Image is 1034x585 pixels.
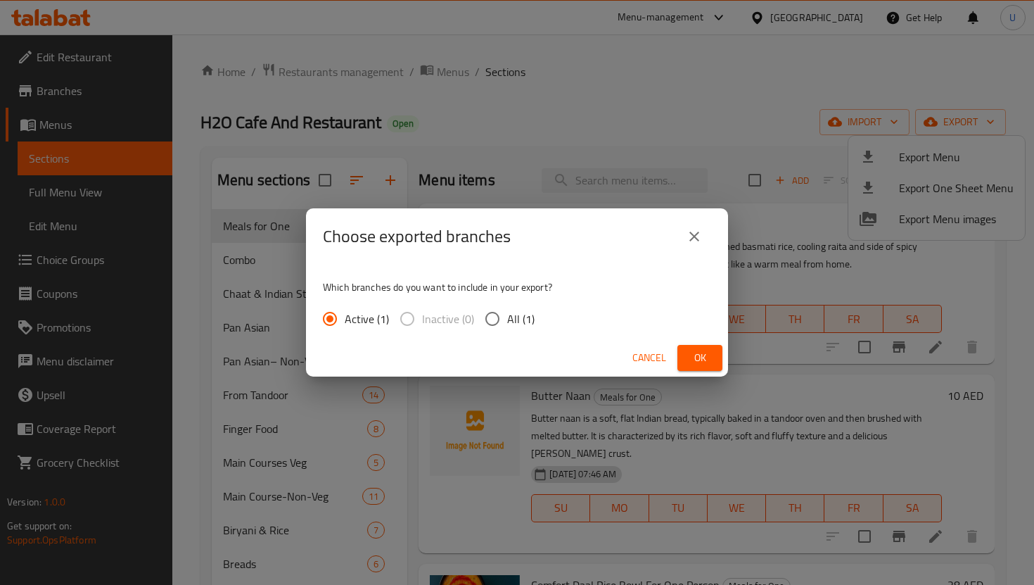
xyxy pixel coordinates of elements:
span: Active (1) [345,310,389,327]
span: Cancel [632,349,666,367]
h2: Choose exported branches [323,225,511,248]
button: Cancel [627,345,672,371]
p: Which branches do you want to include in your export? [323,280,711,294]
button: Ok [677,345,722,371]
span: Ok [689,349,711,367]
span: Inactive (0) [422,310,474,327]
button: close [677,220,711,253]
span: All (1) [507,310,535,327]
